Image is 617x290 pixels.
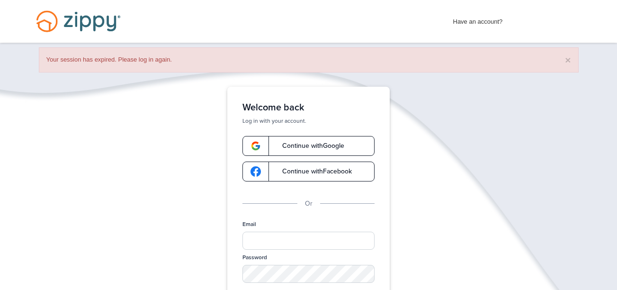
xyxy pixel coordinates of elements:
[242,136,375,156] a: google-logoContinue withGoogle
[242,254,267,262] label: Password
[453,12,503,27] span: Have an account?
[242,117,375,125] p: Log in with your account.
[242,162,375,181] a: google-logoContinue withFacebook
[565,55,571,65] button: ×
[250,166,261,177] img: google-logo
[250,141,261,151] img: google-logo
[273,143,344,149] span: Continue with Google
[242,220,256,228] label: Email
[242,265,375,283] input: Password
[273,168,352,175] span: Continue with Facebook
[305,199,313,209] p: Or
[242,232,375,250] input: Email
[242,102,375,113] h1: Welcome back
[590,268,615,288] img: Back to Top
[39,47,579,72] div: Your session has expired. Please log in again.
